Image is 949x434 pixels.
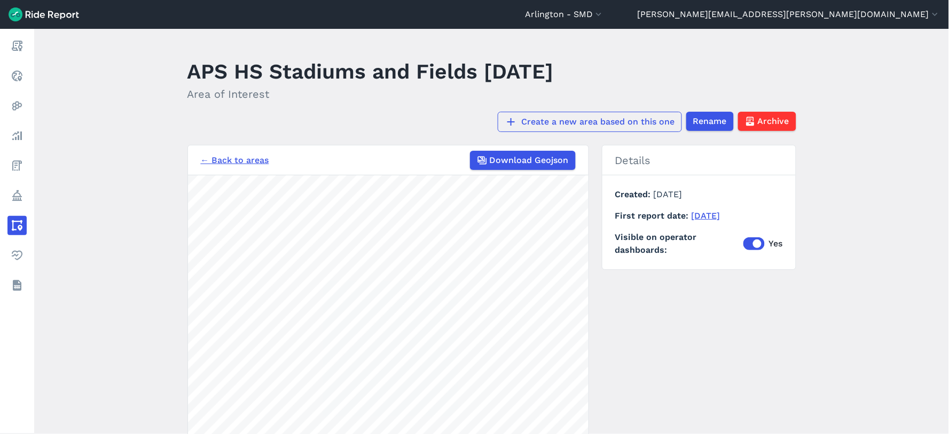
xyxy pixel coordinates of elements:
[693,115,727,128] span: Rename
[7,96,27,115] a: Heatmaps
[615,231,743,257] span: Visible on operator dashboards
[7,66,27,86] a: Realtime
[7,186,27,205] a: Policy
[490,154,569,167] span: Download Geojson
[498,112,682,132] a: Create a new area based on this one
[654,189,683,199] span: [DATE]
[638,8,940,21] button: [PERSON_NAME][EMAIL_ADDRESS][PERSON_NAME][DOMAIN_NAME]
[7,156,27,175] a: Fees
[615,189,654,199] span: Created
[738,112,796,131] button: Archive
[187,57,554,86] h1: APS HS Stadiums and Fields [DATE]
[470,151,576,170] button: Download Geojson
[7,216,27,235] a: Areas
[7,36,27,56] a: Report
[187,86,554,102] h2: Area of Interest
[7,246,27,265] a: Health
[7,276,27,295] a: Datasets
[692,211,720,221] a: [DATE]
[7,126,27,145] a: Analyze
[758,115,789,128] span: Archive
[686,112,734,131] button: Rename
[9,7,79,21] img: Ride Report
[743,237,783,250] label: Yes
[602,145,796,175] h2: Details
[615,211,692,221] span: First report date
[525,8,604,21] button: Arlington - SMD
[201,154,269,167] a: ← Back to areas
